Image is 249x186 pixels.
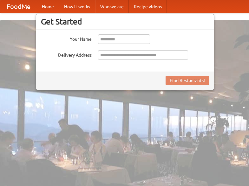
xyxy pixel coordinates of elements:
[41,17,209,26] h3: Get Started
[41,50,92,58] label: Delivery Address
[41,34,92,42] label: Your Name
[37,0,59,13] a: Home
[166,76,209,85] button: Find Restaurants!
[0,0,37,13] a: FoodMe
[129,0,167,13] a: Recipe videos
[59,0,95,13] a: How it works
[95,0,129,13] a: Who we are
